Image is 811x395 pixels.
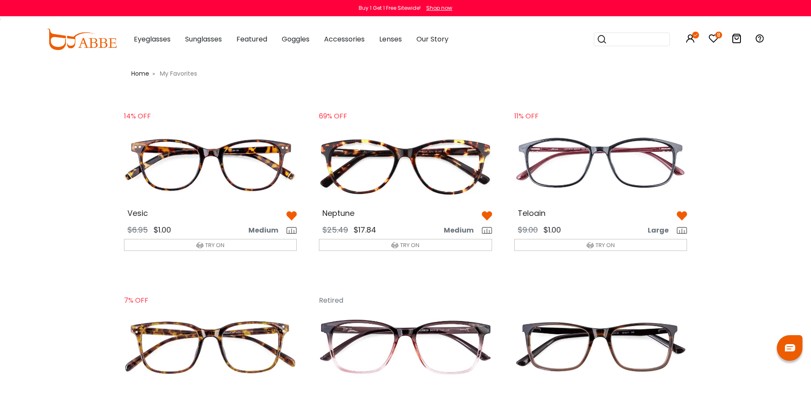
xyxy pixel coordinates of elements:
[153,224,171,235] span: $1.00
[282,34,310,44] span: Goggles
[131,69,149,78] span: Home
[248,225,285,236] span: Medium
[482,227,492,234] img: size ruler
[286,227,297,234] img: size ruler
[124,239,297,251] button: TRY ON
[319,106,362,130] div: 69% OFF
[426,4,452,12] div: Shop now
[518,224,538,235] span: $9.00
[677,227,687,234] img: size ruler
[205,241,224,249] span: TRY ON
[354,224,376,235] span: $17.84
[677,211,687,221] img: belike_btn.png
[444,225,481,236] span: Medium
[127,208,148,218] span: Vesic
[196,242,203,249] img: tryon
[324,34,365,44] span: Accessories
[156,69,201,78] span: My Favorites
[127,224,148,235] span: $6.95
[785,344,795,351] img: chat
[543,224,561,235] span: $1.00
[648,225,675,236] span: Large
[322,208,354,218] span: Neptune
[134,34,171,44] span: Eyeglasses
[518,208,546,218] span: Teloain
[596,241,615,249] span: TRY ON
[482,211,492,221] img: belike_btn.png
[124,106,167,130] div: 14% OFF
[359,4,421,12] div: Buy 1 Get 1 Free Sitewide!
[319,290,362,314] div: Retired
[236,34,267,44] span: Featured
[185,34,222,44] span: Sunglasses
[400,241,419,249] span: TRY ON
[416,34,448,44] span: Our Story
[286,211,297,221] img: belike_btn.png
[715,32,722,38] i: 8
[124,290,167,314] div: 7% OFF
[379,34,402,44] span: Lenses
[391,242,398,249] img: tryon
[514,239,687,251] button: TRY ON
[708,35,719,45] a: 8
[47,29,117,50] img: abbeglasses.com
[514,106,557,130] div: 11% OFF
[131,68,149,78] a: Home
[152,71,155,77] i: >
[319,239,492,251] button: TRY ON
[422,4,452,12] a: Shop now
[587,242,594,249] img: tryon
[322,224,348,235] span: $25.49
